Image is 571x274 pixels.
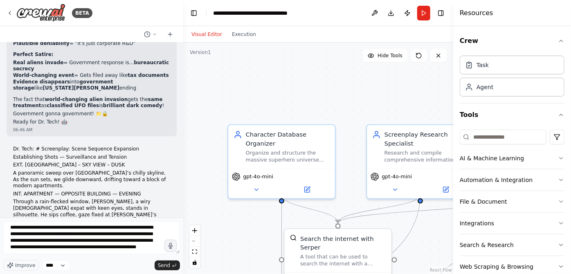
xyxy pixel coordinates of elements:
img: Logo [16,4,65,22]
button: Visual Editor [187,29,227,39]
strong: classified UFO files [47,103,99,108]
li: = Government response is... [13,60,170,72]
p: Establishing Shots — Surveillance and Tension [13,154,170,161]
button: fit view [189,247,200,257]
button: zoom in [189,225,200,236]
strong: government storage [13,79,113,91]
div: A tool that can be used to search the internet with a search_query. Supports different search typ... [300,254,386,267]
button: Click to speak your automation idea [164,240,177,252]
li: = "It's just corporate R&D" [13,40,170,47]
strong: Plausible deniability [13,40,70,46]
button: Execution [227,29,261,39]
button: Crew [460,29,564,52]
div: Crew [460,52,564,103]
strong: world-changing alien invasion [45,97,128,102]
strong: brilliant dark comedy [103,103,162,108]
a: React Flow attribution [430,268,452,272]
div: Character Database Organizer [246,130,330,148]
button: Hide Tools [363,49,407,62]
strong: World-changing event [13,72,74,78]
g: Edge from 12682f15-06eb-4469-97e7-9abc97f1bf0b to 888f046e-29e8-4500-ba0f-5e9dd9345c8b [334,195,425,223]
div: Organize and structure the massive superhero universe character roster of {total_characters} hero... [246,149,330,163]
p: A panoramic sweep over [GEOGRAPHIC_DATA]’s chilly skyline. As the sun sets, we glide downward, dr... [13,170,170,189]
strong: Evidence disappears [13,79,70,85]
button: Start a new chat [164,29,177,39]
button: Tools [460,103,564,126]
div: Search the internet with Serper [300,234,386,252]
button: Search & Research [460,234,564,256]
li: into like ending [13,79,170,92]
button: toggle interactivity [189,257,200,268]
nav: breadcrumb [213,9,305,17]
g: Edge from 9d801330-2298-45dc-8090-88b1445ded00 to 888f046e-29e8-4500-ba0f-5e9dd9345c8b [334,195,564,223]
button: Integrations [460,213,564,234]
div: BETA [72,8,92,18]
strong: Perfect Satire: [13,52,54,57]
div: Research and compile comprehensive information about proper screenplay formatting, structure, and... [384,149,469,163]
button: Switch to previous chat [141,29,160,39]
p: The fact that gets the as is ! [13,97,170,109]
img: SerperDevTool [290,234,297,241]
div: Screenplay Research Specialist [384,130,469,148]
strong: same treatment [13,97,163,109]
strong: tax documents [128,72,169,78]
div: React Flow controls [189,225,200,268]
span: gpt-4o-mini [382,173,412,180]
div: Agent [477,83,493,91]
p: Ready for Dr. Tech! 🤖 [13,119,170,126]
strong: bureaucratic secrecy [13,60,169,72]
p: Dr. Tech: # Screenplay: Scene Sequence Expansion [13,146,170,153]
g: Edge from a5387cf6-477f-4a38-b828-af88e821cd85 to 888f046e-29e8-4500-ba0f-5e9dd9345c8b [277,195,342,223]
div: 06:46 AM [13,127,170,133]
button: Automation & Integration [460,169,564,191]
div: Version 1 [190,49,211,56]
p: Government gonna government! 📁🔒 [13,111,170,117]
p: Through a rain-flecked window, [PERSON_NAME], a wiry [DEMOGRAPHIC_DATA] expat with keen eyes, sta... [13,199,170,224]
button: Open in side panel [283,184,332,195]
span: Improve [15,262,35,269]
button: Improve [3,260,39,271]
h4: Resources [460,8,493,18]
div: Character Database OrganizerOrganize and structure the massive superhero universe character roste... [227,124,336,199]
li: = Gets filed away like [13,72,170,79]
div: Screenplay Research SpecialistResearch and compile comprehensive information about proper screenp... [366,124,474,199]
span: Hide Tools [378,52,402,59]
span: Send [158,262,170,269]
strong: Real aliens invade [13,60,63,65]
button: AI & Machine Learning [460,148,564,169]
strong: [US_STATE][PERSON_NAME] [43,85,119,91]
button: zoom out [189,236,200,247]
button: File & Document [460,191,564,212]
span: gpt-4o-mini [243,173,273,180]
button: Hide right sidebar [435,7,447,19]
p: EXT. [GEOGRAPHIC_DATA] – SKY VIEW – DUSK [13,162,170,168]
p: INT. APARTMENT — OPPOSITE BUILDING — EVENING [13,191,170,198]
button: Send [155,261,180,270]
button: Hide left sidebar [188,7,200,19]
button: Open in side panel [421,184,470,195]
div: Task [477,61,489,69]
